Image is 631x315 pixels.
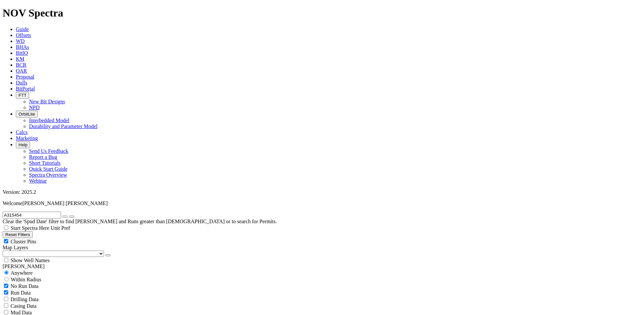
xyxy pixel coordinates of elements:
a: KM [16,56,24,62]
a: Short Tutorials [29,160,61,166]
button: FTT [16,92,29,99]
h1: NOV Spectra [3,7,628,19]
span: Within Radius [11,277,41,282]
input: Start Spectra Here [4,226,8,230]
input: Search [3,212,61,219]
a: Send Us Feedback [29,148,68,154]
span: Casing Data [11,303,37,309]
a: BitIQ [16,50,28,56]
a: WD [16,38,25,44]
span: OrbitLite [18,112,35,117]
div: [PERSON_NAME] [3,263,628,269]
a: Marketing [16,135,38,141]
span: Help [18,142,27,147]
a: Spectra Overview [29,172,67,178]
button: Reset Filters [3,231,33,238]
a: BCR [16,62,26,68]
span: Show Well Names [11,258,50,263]
button: Help [16,141,30,148]
a: BHAs [16,44,29,50]
a: Report a Bug [29,154,57,160]
span: Anywhere [11,270,33,276]
a: Webinar [29,178,47,184]
div: Version: 2025.2 [3,189,628,195]
a: Proposal [16,74,34,80]
a: Quick Start Guide [29,166,67,172]
span: No Run Data [11,283,38,289]
a: Calcs [16,129,28,135]
span: Drilling Data [11,297,39,302]
p: Welcome [3,200,628,206]
span: Run Data [11,290,31,296]
a: Offsets [16,32,31,38]
a: New Bit Designs [29,99,65,104]
button: OrbitLite [16,111,38,118]
a: Durability and Parameter Model [29,123,98,129]
a: Interbedded Model [29,118,69,123]
span: Unit Pref [50,225,70,231]
span: Start Spectra Here [11,225,49,231]
a: NPD [29,105,40,110]
span: Clear the 'Spud Date' filter to find [PERSON_NAME] and Runs greater than [DEMOGRAPHIC_DATA] or to... [3,219,277,224]
span: Cluster Pins [11,239,36,244]
span: [PERSON_NAME] [PERSON_NAME] [22,200,108,206]
span: Map Layers [3,245,28,250]
span: FTT [18,93,26,98]
a: Guide [16,26,29,32]
a: OAR [16,68,27,74]
a: Dulls [16,80,27,86]
a: BitPortal [16,86,35,91]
